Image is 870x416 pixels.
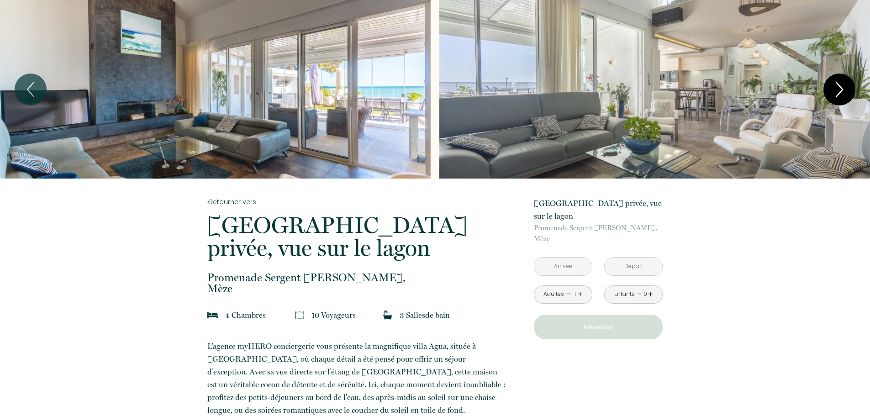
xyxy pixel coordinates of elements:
p: Mèze [207,272,507,294]
p: Réserver [537,321,659,332]
p: [GEOGRAPHIC_DATA] privée, vue sur le lagon [534,197,663,222]
img: guests [295,311,304,320]
button: Previous [15,74,47,105]
p: 3 Salle de bain [400,309,450,321]
div: 1 [573,290,577,299]
span: s [353,311,356,320]
p: 4 Chambre [225,309,266,321]
a: - [637,287,642,301]
div: Enfants [614,290,635,299]
a: + [577,287,583,301]
span: s [263,311,266,320]
div: Adultes [543,290,564,299]
div: 0 [643,290,648,299]
input: Arrivée [534,258,592,275]
button: Next [823,74,855,105]
a: + [648,287,653,301]
button: Réserver [534,315,663,339]
span: s [422,311,425,320]
p: 10 Voyageur [311,309,356,321]
a: - [567,287,572,301]
a: Retourner vers [207,197,507,207]
span: Promenade Sergent [PERSON_NAME], [207,272,507,283]
p: Mèze [534,222,663,244]
span: Promenade Sergent [PERSON_NAME], [534,222,663,233]
p: [GEOGRAPHIC_DATA] privée, vue sur le lagon [207,214,507,259]
input: Départ [605,258,662,275]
